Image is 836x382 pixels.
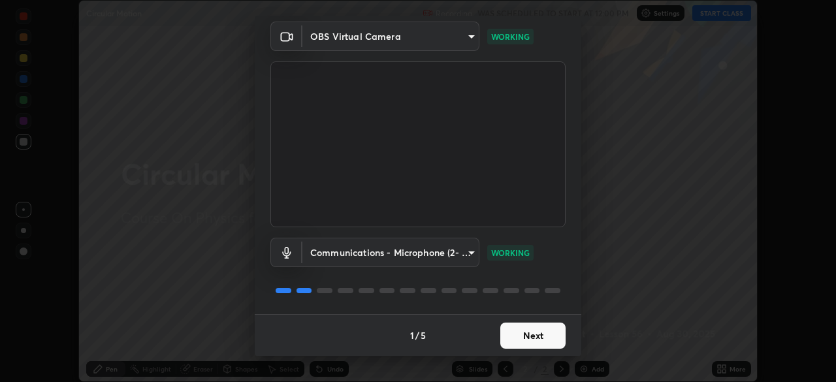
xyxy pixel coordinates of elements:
p: WORKING [491,31,530,42]
button: Next [500,323,566,349]
div: OBS Virtual Camera [302,22,479,51]
p: WORKING [491,247,530,259]
div: OBS Virtual Camera [302,238,479,267]
h4: / [415,328,419,342]
h4: 5 [421,328,426,342]
h4: 1 [410,328,414,342]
